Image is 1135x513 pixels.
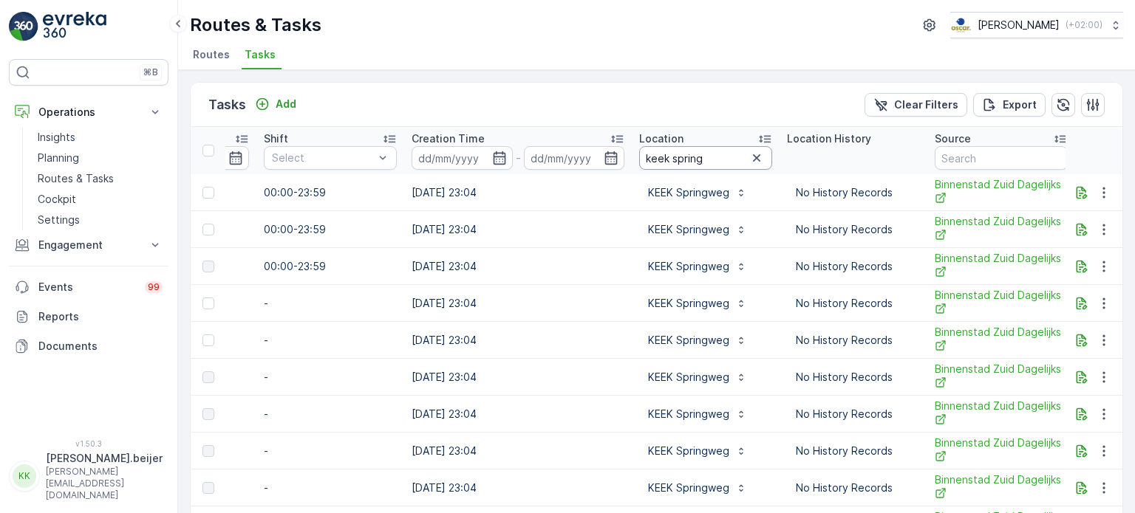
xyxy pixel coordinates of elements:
[38,151,79,165] p: Planning
[9,439,168,448] span: v 1.50.3
[639,131,684,146] p: Location
[935,214,1068,244] a: Binnenstad Zuid Dagelijks
[935,362,1068,392] a: Binnenstad Zuid Dagelijks
[38,192,76,207] p: Cockpit
[148,281,160,293] p: 99
[264,481,397,495] p: -
[950,12,1123,38] button: [PERSON_NAME](+02:00)
[639,181,756,204] button: KEEK Springweg
[38,238,139,252] p: Engagement
[935,146,1068,170] input: Search
[264,444,397,458] p: -
[32,168,168,189] a: Routes & Tasks
[202,297,214,309] div: Toggle Row Selected
[524,146,625,170] input: dd/mm/yyyy
[648,259,729,274] p: KEEK Springweg
[404,469,632,506] td: [DATE] 23:04
[38,213,80,227] p: Settings
[639,292,756,315] button: KEEK Springweg
[190,13,321,37] p: Routes & Tasks
[639,476,756,500] button: KEEK Springweg
[796,185,911,200] p: No History Records
[935,288,1068,318] a: Binnenstad Zuid Dagelijks
[935,251,1068,281] a: Binnenstad Zuid Dagelijks
[648,444,729,458] p: KEEK Springweg
[276,97,296,111] p: Add
[648,222,729,237] p: KEEK Springweg
[32,210,168,230] a: Settings
[639,439,756,463] button: KEEK Springweg
[13,464,36,488] div: KK
[264,185,397,200] p: 00:00-23:59
[978,18,1060,32] p: [PERSON_NAME]
[404,211,632,248] td: [DATE] 23:04
[1066,19,1102,31] p: ( +02:00 )
[9,272,168,302] a: Events99
[143,66,158,78] p: ⌘B
[9,97,168,127] button: Operations
[264,259,397,274] p: 00:00-23:59
[38,280,136,295] p: Events
[264,407,397,421] p: -
[245,47,276,62] span: Tasks
[935,435,1068,466] a: Binnenstad Zuid Dagelijks
[404,433,632,469] td: [DATE] 23:04
[404,285,632,322] td: [DATE] 23:04
[9,331,168,361] a: Documents
[796,481,911,495] p: No History Records
[404,359,632,396] td: [DATE] 23:04
[648,407,729,421] p: KEEK Springweg
[796,333,911,348] p: No History Records
[796,296,911,311] p: No History Records
[32,127,168,148] a: Insights
[43,12,106,41] img: logo_light-DOdMpM7g.png
[404,248,632,285] td: [DATE] 23:04
[796,222,911,237] p: No History Records
[272,151,374,165] p: Select
[202,187,214,199] div: Toggle Row Selected
[950,17,972,33] img: basis-logo_rgb2x.png
[202,482,214,494] div: Toggle Row Selected
[639,255,756,278] button: KEEK Springweg
[935,472,1068,503] a: Binnenstad Zuid Dagelijks
[516,149,521,167] p: -
[796,370,911,385] p: No History Records
[32,189,168,210] a: Cockpit
[264,131,288,146] p: Shift
[796,259,911,274] p: No History Records
[9,12,38,41] img: logo
[32,148,168,168] a: Planning
[202,371,214,383] div: Toggle Row Selected
[46,466,163,501] p: [PERSON_NAME][EMAIL_ADDRESS][DOMAIN_NAME]
[865,93,967,117] button: Clear Filters
[38,339,163,354] p: Documents
[404,322,632,359] td: [DATE] 23:04
[9,451,168,501] button: KK[PERSON_NAME].beijer[PERSON_NAME][EMAIL_ADDRESS][DOMAIN_NAME]
[639,328,756,352] button: KEEK Springweg
[787,131,871,146] p: Location History
[38,130,75,145] p: Insights
[935,399,1068,429] a: Binnenstad Zuid Dagelijks
[935,325,1068,355] a: Binnenstad Zuid Dagelijks
[796,444,911,458] p: No History Records
[38,105,139,120] p: Operations
[1003,97,1037,112] p: Export
[38,309,163,324] p: Reports
[9,230,168,260] button: Engagement
[796,407,911,421] p: No History Records
[412,146,513,170] input: dd/mm/yyyy
[412,131,485,146] p: Creation Time
[264,296,397,311] p: -
[639,146,772,170] input: Search
[404,174,632,211] td: [DATE] 23:04
[648,185,729,200] p: KEEK Springweg
[193,47,230,62] span: Routes
[208,94,246,115] p: Tasks
[202,334,214,346] div: Toggle Row Selected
